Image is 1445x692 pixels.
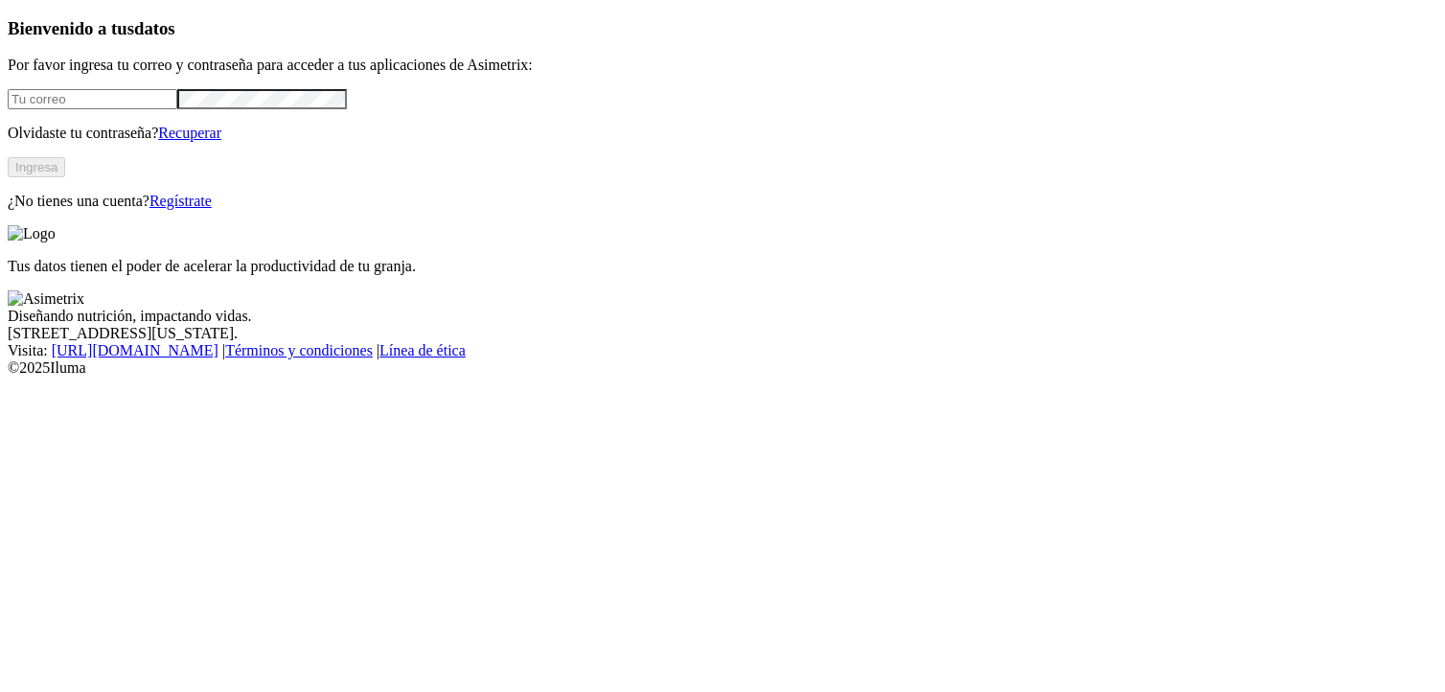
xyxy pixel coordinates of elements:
[8,157,65,177] button: Ingresa
[8,342,1437,359] div: Visita : | |
[8,18,1437,39] h3: Bienvenido a tus
[8,193,1437,210] p: ¿No tienes una cuenta?
[8,325,1437,342] div: [STREET_ADDRESS][US_STATE].
[8,359,1437,377] div: © 2025 Iluma
[8,225,56,242] img: Logo
[52,342,218,358] a: [URL][DOMAIN_NAME]
[134,18,175,38] span: datos
[379,342,466,358] a: Línea de ética
[8,308,1437,325] div: Diseñando nutrición, impactando vidas.
[8,125,1437,142] p: Olvidaste tu contraseña?
[8,290,84,308] img: Asimetrix
[225,342,373,358] a: Términos y condiciones
[149,193,212,209] a: Regístrate
[8,258,1437,275] p: Tus datos tienen el poder de acelerar la productividad de tu granja.
[158,125,221,141] a: Recuperar
[8,89,177,109] input: Tu correo
[8,57,1437,74] p: Por favor ingresa tu correo y contraseña para acceder a tus aplicaciones de Asimetrix:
